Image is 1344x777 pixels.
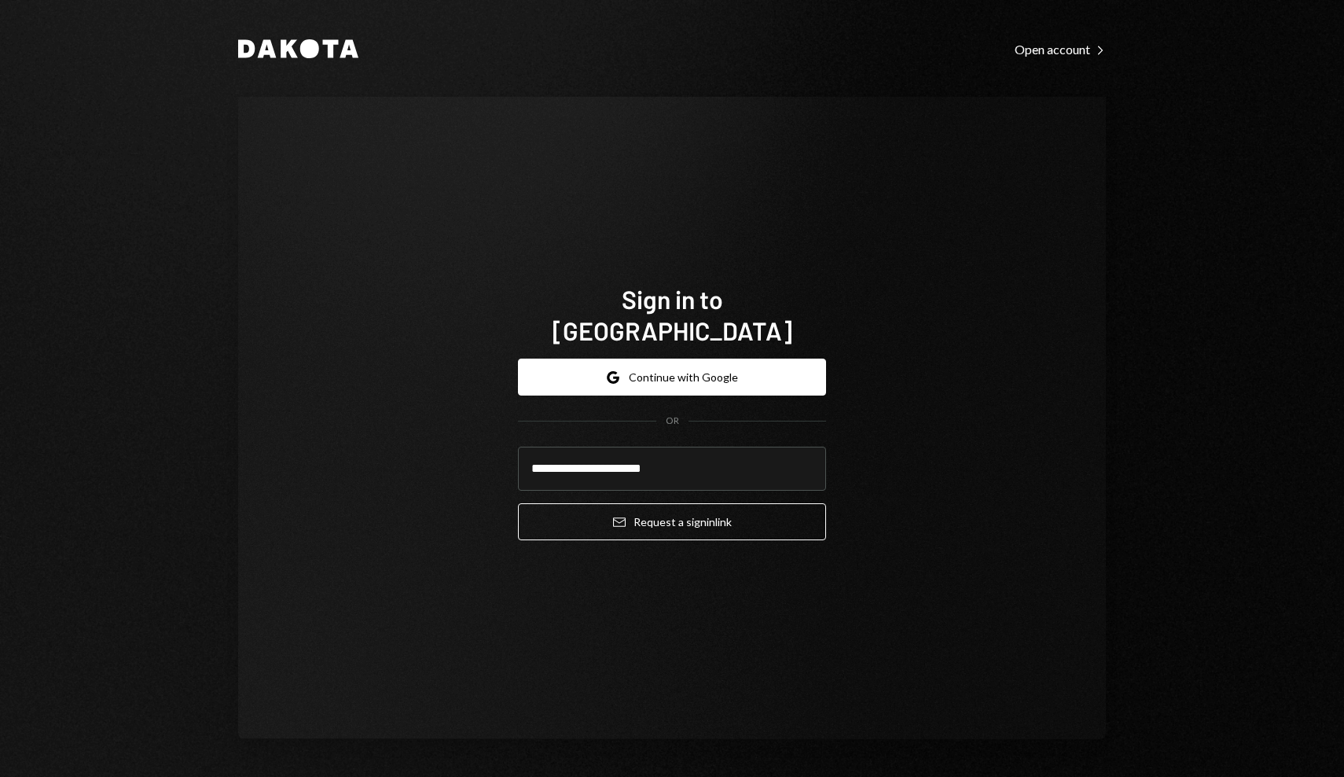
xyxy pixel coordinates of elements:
[666,414,679,428] div: OR
[518,359,826,396] button: Continue with Google
[518,503,826,540] button: Request a signinlink
[1015,40,1106,57] a: Open account
[1015,42,1106,57] div: Open account
[518,283,826,346] h1: Sign in to [GEOGRAPHIC_DATA]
